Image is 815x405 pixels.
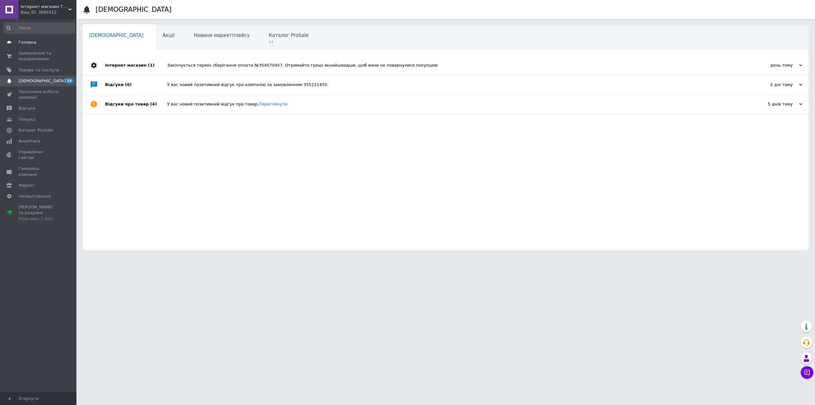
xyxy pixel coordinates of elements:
[739,82,802,88] div: 2 дні тому
[18,40,36,45] span: Головна
[18,117,36,122] span: Покупці
[105,75,167,94] div: Відгуки
[194,33,250,38] span: Новини маркетплейсу
[167,101,739,107] div: У вас новий позитивний відгук про товар.
[167,82,739,88] div: У вас новий позитивний відгук про компанію за замовленням 355211455.
[167,62,739,68] div: Закінчується термін зберігання оплати №354570457. Отримайте гроші якнайшвидше, щоб вони не поверн...
[269,33,308,38] span: Каталог ProSale
[3,22,75,34] input: Пошук
[18,204,59,222] span: [PERSON_NAME] та рахунки
[269,40,308,44] span: 14
[739,101,802,107] div: 5 днів тому
[739,62,802,68] div: день тому
[65,78,73,83] span: 14
[18,50,59,62] span: Замовлення та повідомлення
[21,4,68,10] span: Інтернет магазин ТИЦЬ
[21,10,76,15] div: Ваш ID: 3885512
[18,78,66,84] span: [DEMOGRAPHIC_DATA]
[18,138,40,144] span: Аналітика
[18,183,35,188] span: Маркет
[801,366,813,379] button: Чат з покупцем
[105,95,167,114] div: Відгуки про товар
[18,193,51,199] span: Налаштування
[150,102,157,106] span: (4)
[18,216,59,222] div: Prom мікс 1 000
[18,89,59,100] span: Показники роботи компанії
[163,33,175,38] span: Акції
[125,82,132,87] span: (6)
[18,105,35,111] span: Відгуки
[89,33,144,38] span: [DEMOGRAPHIC_DATA]
[105,56,167,75] div: Інтернет магазин
[18,127,53,133] span: Каталог ProSale
[259,102,287,106] a: Переглянути
[18,67,59,73] span: Товари та послуги
[148,63,154,68] span: (1)
[18,149,59,161] span: Управління сайтом
[18,166,59,177] span: Гаманець компанії
[96,6,172,13] h1: [DEMOGRAPHIC_DATA]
